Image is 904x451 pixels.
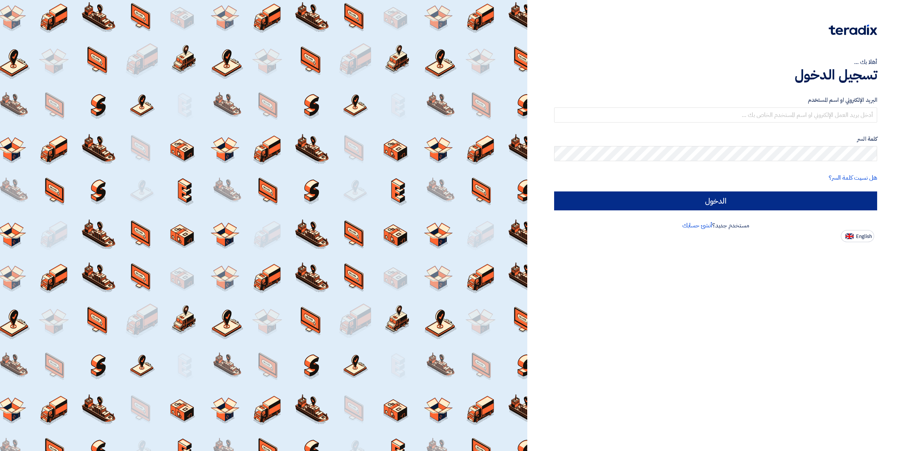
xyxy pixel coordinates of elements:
a: هل نسيت كلمة السر؟ [829,173,877,182]
label: كلمة السر [554,135,877,143]
input: الدخول [554,191,877,210]
div: أهلا بك ... [554,58,877,67]
h1: تسجيل الدخول [554,67,877,83]
label: البريد الإلكتروني او اسم المستخدم [554,96,877,104]
input: أدخل بريد العمل الإلكتروني او اسم المستخدم الخاص بك ... [554,107,877,123]
div: مستخدم جديد؟ [554,221,877,230]
span: English [856,234,872,239]
img: en-US.png [845,233,854,239]
a: أنشئ حسابك [682,221,712,230]
button: English [841,230,874,242]
img: Teradix logo [829,25,877,35]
